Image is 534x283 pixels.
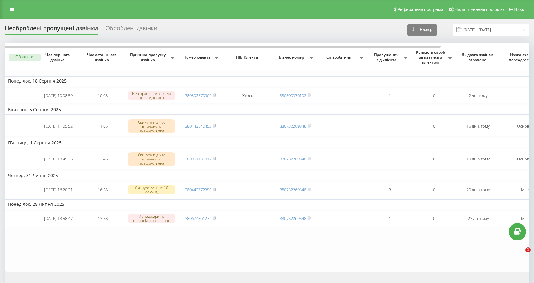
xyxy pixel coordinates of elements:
[368,87,412,104] td: 1
[371,52,403,62] span: Пропущених від клієнта
[415,50,447,65] span: Кількість спроб зв'язатись з клієнтом
[280,93,306,98] a: 380800336102
[514,7,525,12] span: Вихід
[525,247,531,252] span: 1
[368,149,412,170] td: 1
[280,156,306,162] a: 380732269348
[9,54,41,61] button: Обрати всі
[185,187,211,193] a: 380442772350
[128,119,175,133] div: Скинуто під час вітального повідомлення
[454,7,504,12] span: Налаштування профілю
[397,7,444,12] span: Реферальна програма
[368,182,412,198] td: 3
[80,149,125,170] td: 13:45
[181,55,214,60] span: Номер клієнта
[412,87,456,104] td: 0
[36,116,80,137] td: [DATE] 11:05:52
[456,149,500,170] td: 19 днів тому
[407,24,437,36] button: Експорт
[36,149,80,170] td: [DATE] 13:45:25
[513,247,528,263] iframe: Intercom live chat
[5,25,98,35] div: Необроблені пропущені дзвінки
[456,210,500,227] td: 23 дні тому
[80,116,125,137] td: 11:05
[185,123,211,129] a: 380443540453
[412,182,456,198] td: 0
[80,87,125,104] td: 10:08
[86,52,120,62] span: Час останнього дзвінка
[368,116,412,137] td: 1
[36,210,80,227] td: [DATE] 13:58:47
[412,210,456,227] td: 0
[280,123,306,129] a: 380732269348
[128,214,175,223] div: Менеджери не відповіли на дзвінок
[461,52,495,62] span: Як довго дзвінок втрачено
[128,52,169,62] span: Причина пропуску дзвінка
[276,55,308,60] span: Бізнес номер
[185,156,211,162] a: 380951136312
[456,116,500,137] td: 15 днів тому
[185,216,211,221] a: 380674861272
[80,182,125,198] td: 16:28
[36,182,80,198] td: [DATE] 16:20:21
[456,182,500,198] td: 20 днів тому
[368,210,412,227] td: 1
[320,55,359,60] span: Співробітник
[80,210,125,227] td: 13:58
[128,91,175,100] div: Не спрацювала схема переадресації
[228,55,268,60] span: ПІБ Клієнта
[185,93,211,98] a: 380502570909
[412,116,456,137] td: 0
[41,52,75,62] span: Час першого дзвінка
[456,87,500,104] td: 2 дні тому
[280,187,306,193] a: 380732269348
[128,152,175,166] div: Скинуто під час вітального повідомлення
[222,87,273,104] td: Хтось
[105,25,157,35] div: Оброблені дзвінки
[128,185,175,194] div: Скинуто раніше 10 секунд
[36,87,80,104] td: [DATE] 10:08:59
[280,216,306,221] a: 380732269348
[412,149,456,170] td: 0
